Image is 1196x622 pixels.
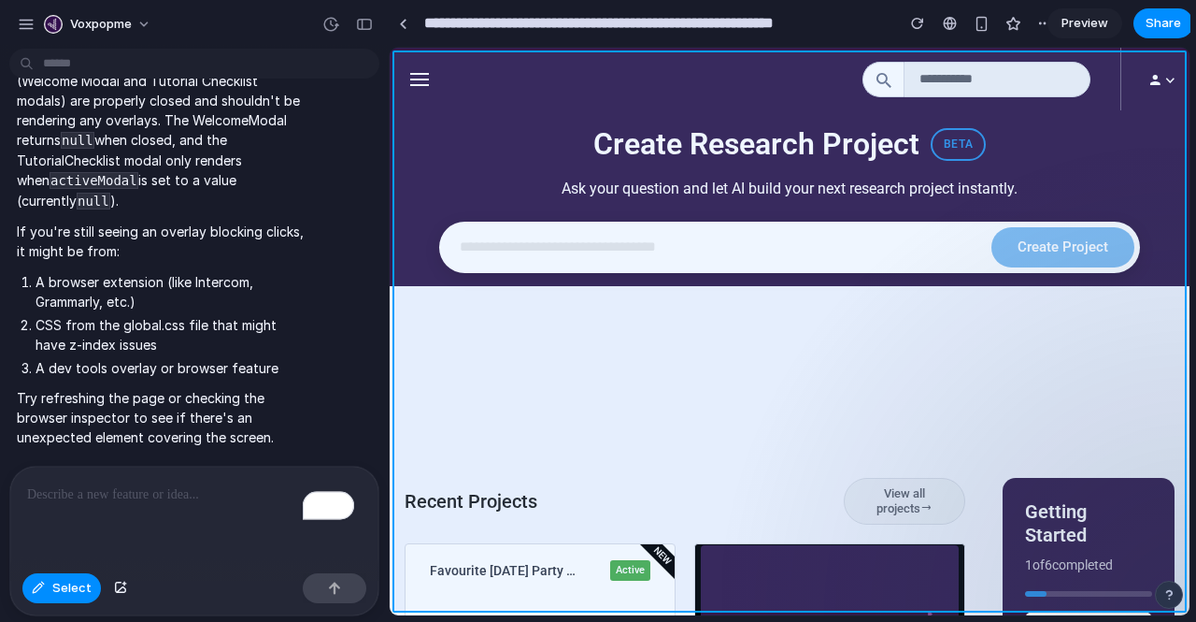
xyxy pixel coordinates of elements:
[50,172,138,189] code: activeModal
[17,388,304,447] p: Try refreshing the page or checking the browser inspector to see if there's an unexpected element...
[17,51,304,211] p: I checked the code and both modals (Welcome Modal and Tutorial Checklist modals) are properly clo...
[70,15,132,34] span: Voxpopme
[1133,8,1193,38] button: Share
[36,9,161,39] button: Voxpopme
[77,193,110,210] code: null
[1047,8,1122,38] a: Preview
[36,272,304,311] li: A browser extension (like Intercom, Grammarly, etc.)
[52,579,92,598] span: Select
[36,358,304,378] li: A dev tools overlay or browser feature
[1146,14,1181,33] span: Share
[10,467,378,566] div: To enrich screen reader interactions, please activate Accessibility in Grammarly extension settings
[22,573,101,603] button: Select
[36,315,304,354] li: CSS from the global.css file that might have z-index issues
[1061,14,1108,33] span: Preview
[17,222,304,261] p: If you're still seeing an overlay blocking clicks, it might be from:
[61,132,94,149] code: null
